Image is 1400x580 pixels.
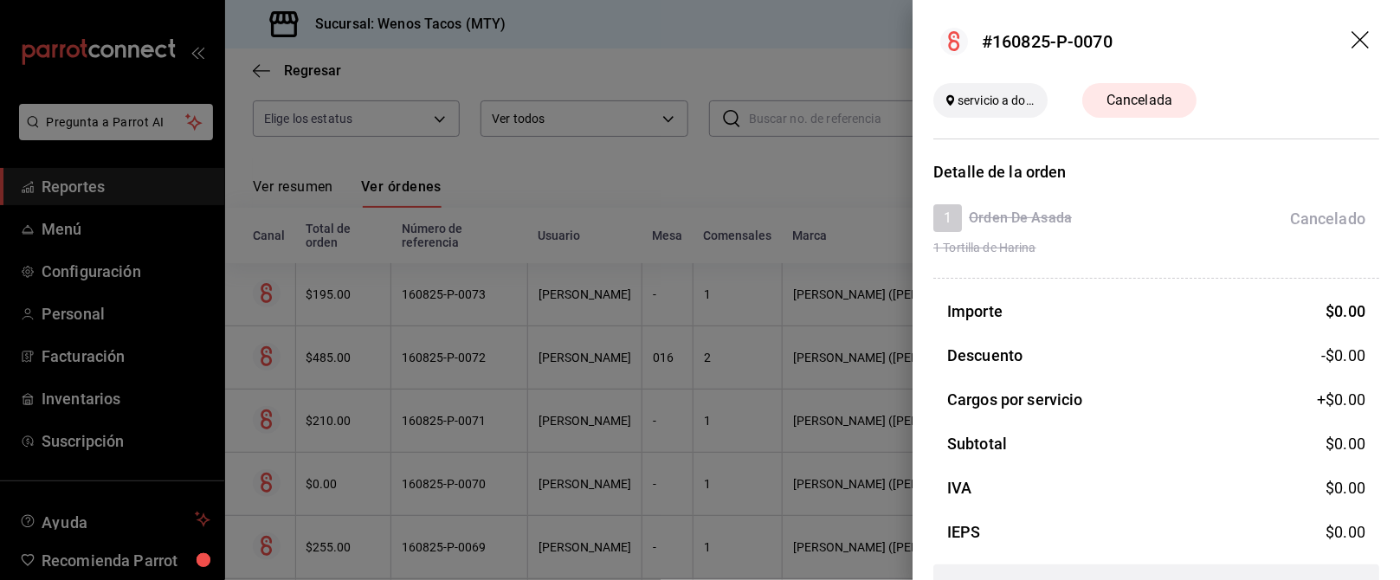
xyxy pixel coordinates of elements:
h3: Importe [947,300,1003,323]
span: -$0.00 [1321,344,1365,367]
span: 1 Tortilla de Harina [933,239,1365,257]
div: #160825-P-0070 [982,29,1113,55]
span: $ 0.00 [1326,302,1365,320]
h3: Cargos por servicio [947,388,1083,411]
span: +$ 0.00 [1317,388,1365,411]
span: 1 [933,208,962,229]
span: $ 0.00 [1326,523,1365,541]
h3: Descuento [947,344,1023,367]
div: Cancelado [1290,207,1365,230]
h3: Subtotal [947,432,1007,455]
span: $ 0.00 [1326,435,1365,453]
h3: Detalle de la orden [933,160,1379,184]
span: Cancelada [1096,90,1183,111]
span: servicio a domicilio [951,92,1041,110]
h4: Orden De Asada [969,208,1072,229]
h3: IVA [947,476,971,499]
h3: IEPS [947,520,981,544]
button: drag [1352,31,1372,52]
span: $ 0.00 [1326,479,1365,497]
